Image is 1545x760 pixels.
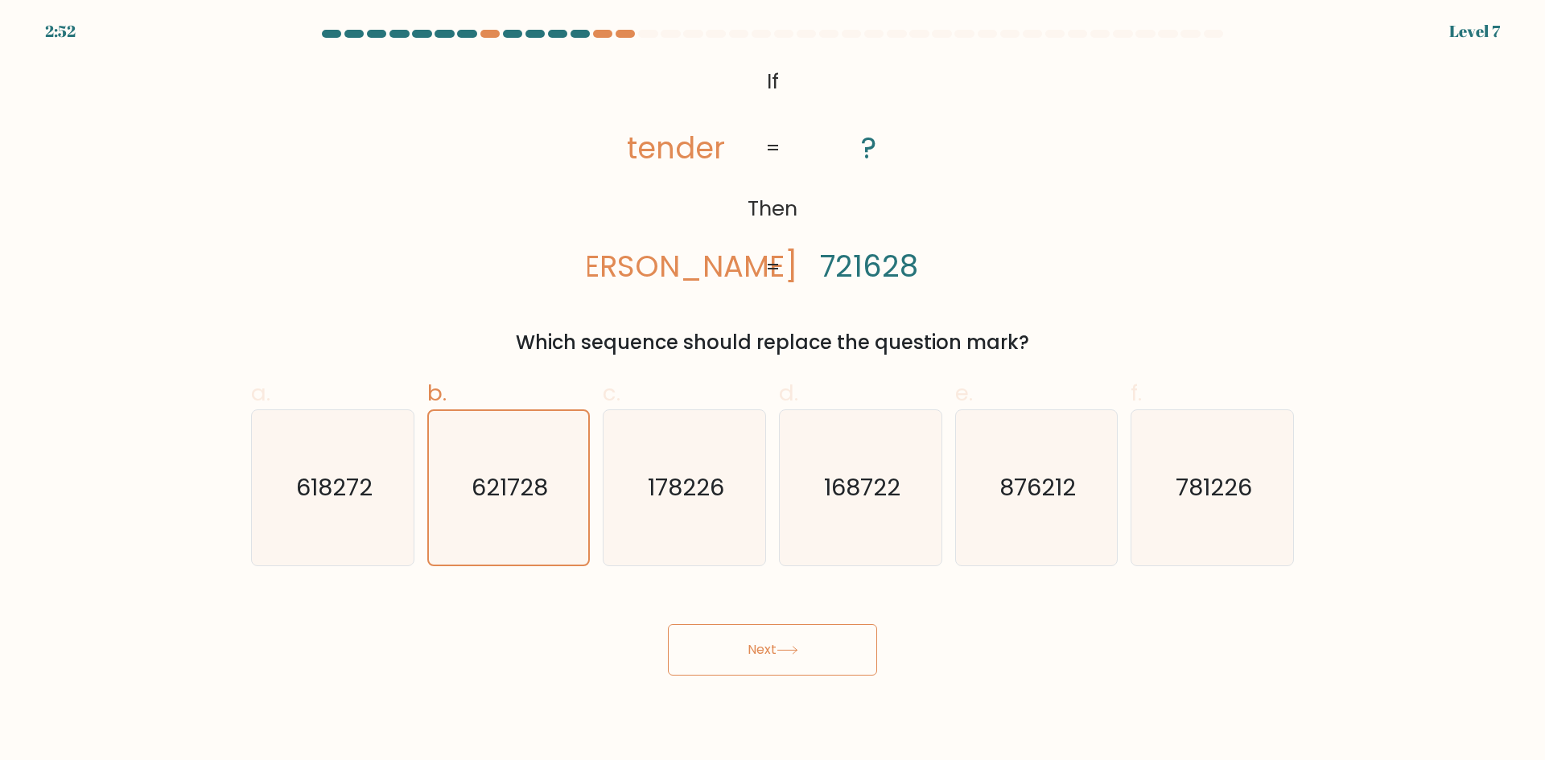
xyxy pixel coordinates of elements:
tspan: [PERSON_NAME] [554,245,797,287]
text: 618272 [296,471,373,503]
tspan: If [767,67,779,96]
tspan: = [765,253,781,281]
text: 876212 [999,471,1076,503]
text: 621728 [472,471,548,503]
text: 168722 [824,471,900,503]
div: Which sequence should replace the question mark? [261,328,1284,357]
span: b. [427,377,447,409]
span: d. [779,377,798,409]
tspan: 721628 [820,245,918,287]
tspan: Then [748,195,797,224]
tspan: tender [627,127,725,169]
text: 781226 [1176,471,1252,503]
span: f. [1131,377,1142,409]
div: 2:52 [45,19,76,43]
tspan: = [765,134,781,163]
div: Level 7 [1449,19,1500,43]
span: e. [955,377,973,409]
button: Next [668,624,877,676]
span: c. [603,377,620,409]
tspan: ? [861,127,876,169]
svg: @import url('[URL][DOMAIN_NAME]); [587,61,958,290]
text: 178226 [648,471,724,503]
span: a. [251,377,270,409]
